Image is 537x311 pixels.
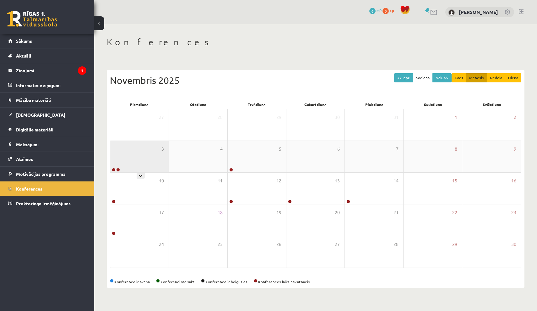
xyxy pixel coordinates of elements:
a: 0 xp [382,8,397,13]
span: 17 [159,209,164,216]
span: 28 [218,114,223,121]
a: Mācību materiāli [8,93,86,107]
button: Diena [505,73,521,82]
span: Digitālie materiāli [16,127,53,132]
span: 22 [452,209,457,216]
span: 30 [511,241,516,248]
span: 3 [161,146,164,153]
legend: Ziņojumi [16,63,86,78]
span: 21 [393,209,399,216]
span: 4 [220,146,223,153]
span: 24 [159,241,164,248]
a: Maksājumi [8,137,86,152]
a: [PERSON_NAME] [459,9,498,15]
button: Gads [452,73,466,82]
div: Sestdiena [404,100,463,109]
span: Sākums [16,38,32,44]
span: 1 [455,114,457,121]
span: mP [377,8,382,13]
h1: Konferences [107,37,524,47]
span: 18 [218,209,223,216]
span: [DEMOGRAPHIC_DATA] [16,112,65,118]
span: 9 [514,146,516,153]
button: Nāk. >> [432,73,452,82]
a: Aktuāli [8,48,86,63]
legend: Maksājumi [16,137,86,152]
span: 23 [511,209,516,216]
div: Otrdiena [169,100,227,109]
span: Konferences [16,186,42,192]
span: 19 [276,209,281,216]
span: Atzīmes [16,156,33,162]
span: 2 [514,114,516,121]
i: 1 [78,66,86,75]
legend: Informatīvie ziņojumi [16,78,86,92]
span: 14 [393,177,399,184]
a: Motivācijas programma [8,167,86,181]
span: 12 [276,177,281,184]
a: Proktoringa izmēģinājums [8,196,86,211]
span: 29 [276,114,281,121]
a: Digitālie materiāli [8,122,86,137]
a: Rīgas 1. Tālmācības vidusskola [7,11,57,27]
div: Trešdiena [227,100,286,109]
span: 8 [455,146,457,153]
div: Piekdiena [345,100,404,109]
span: Motivācijas programma [16,171,66,177]
span: 30 [335,114,340,121]
span: 15 [452,177,457,184]
span: Proktoringa izmēģinājums [16,201,71,206]
button: Mēnesis [466,73,487,82]
a: Ziņojumi1 [8,63,86,78]
a: [DEMOGRAPHIC_DATA] [8,108,86,122]
div: Svētdiena [463,100,521,109]
span: 7 [396,146,399,153]
button: << Iepr. [394,73,413,82]
span: xp [390,8,394,13]
span: 20 [335,209,340,216]
span: 0 [382,8,389,14]
span: 31 [393,114,399,121]
span: 26 [276,241,281,248]
img: Alisa Vagele [448,9,455,16]
span: 27 [335,241,340,248]
span: 16 [511,177,516,184]
span: Aktuāli [16,53,31,58]
span: 6 [369,8,376,14]
div: Konference ir aktīva Konferenci var sākt Konference ir beigusies Konferences laiks nav atnācis [110,279,521,285]
div: Ceturtdiena [286,100,345,109]
span: 11 [218,177,223,184]
span: 6 [337,146,340,153]
span: Mācību materiāli [16,97,51,103]
button: Nedēļa [487,73,505,82]
a: Atzīmes [8,152,86,166]
button: Šodiena [413,73,433,82]
span: 27 [159,114,164,121]
span: 5 [279,146,281,153]
span: 25 [218,241,223,248]
span: 29 [452,241,457,248]
div: Pirmdiena [110,100,169,109]
a: Konferences [8,181,86,196]
span: 13 [335,177,340,184]
a: Sākums [8,34,86,48]
a: 6 mP [369,8,382,13]
div: Novembris 2025 [110,73,521,87]
span: 28 [393,241,399,248]
a: Informatīvie ziņojumi [8,78,86,92]
span: 10 [159,177,164,184]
